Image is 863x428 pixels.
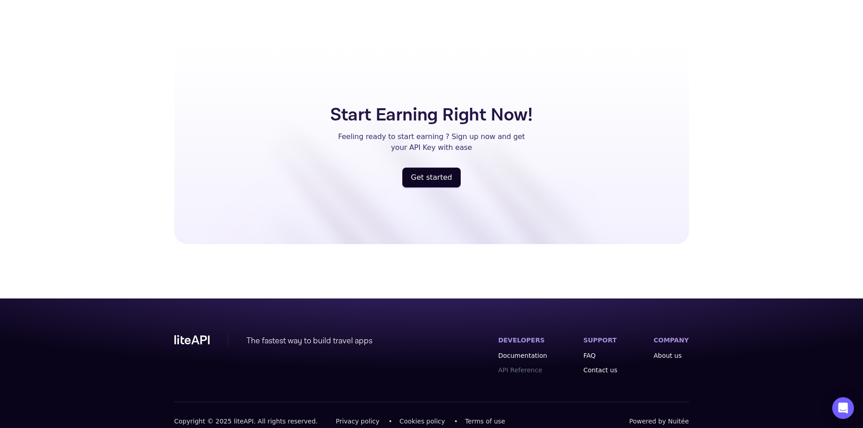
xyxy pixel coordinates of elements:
[402,168,461,188] button: Get started
[832,397,854,419] div: Open Intercom Messenger
[583,351,617,360] a: FAQ
[400,417,445,426] span: Cookies policy
[330,101,533,129] h5: Start Earning Right Now!
[654,337,689,344] label: COMPANY
[246,335,372,347] div: The fastest way to build travel apps
[336,417,392,426] a: Privacy policy•
[400,417,458,426] a: Cookies policy•
[498,365,547,375] a: API Reference
[338,131,525,153] p: Feeling ready to start earning ? Sign up now and get your API Key with ease
[498,351,547,360] a: Documentation
[465,417,505,426] a: Terms of use
[583,365,617,375] a: Contact us
[336,417,379,426] span: Privacy policy
[389,417,392,426] span: •
[454,417,458,426] span: •
[654,351,689,360] a: About us
[174,417,318,426] span: Copyright © 2025 liteAPI. All rights reserved.
[498,337,545,344] label: DEVELOPERS
[402,168,461,188] a: register
[583,337,617,344] label: SUPPORT
[629,417,689,426] span: Powered by Nuitée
